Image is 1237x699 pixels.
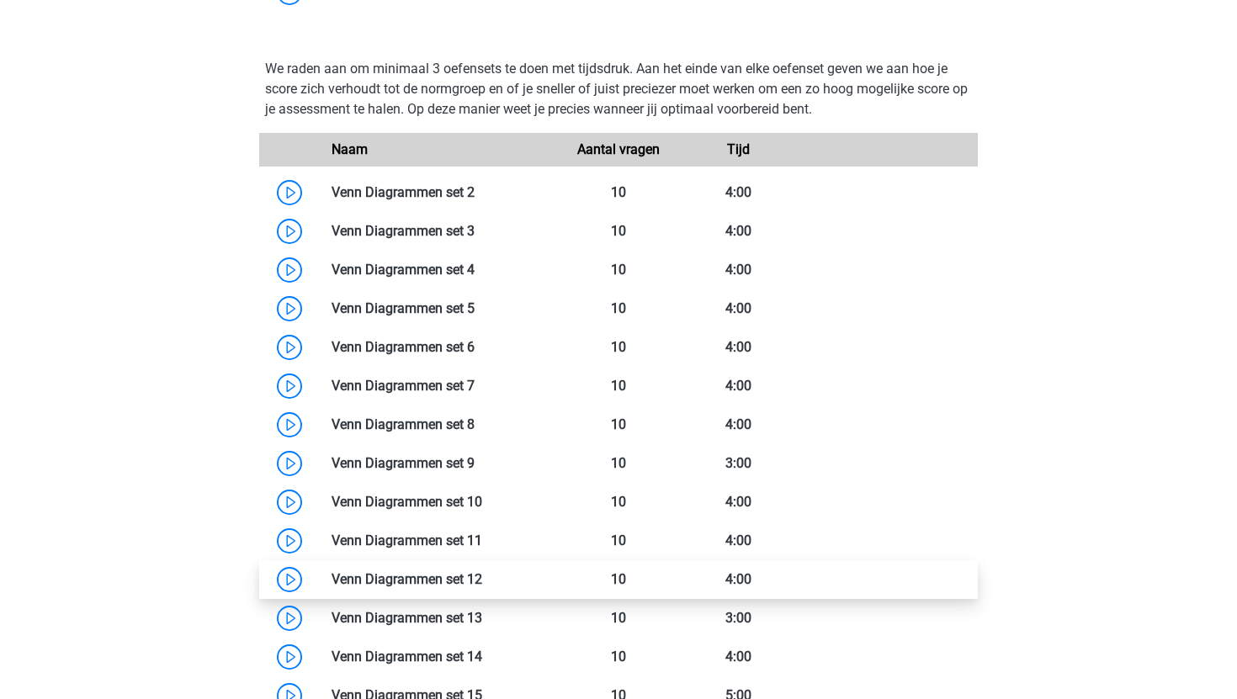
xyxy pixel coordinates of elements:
div: Venn Diagrammen set 6 [319,337,559,357]
p: We raden aan om minimaal 3 oefensets te doen met tijdsdruk. Aan het einde van elke oefenset geven... [265,59,972,119]
div: Venn Diagrammen set 2 [319,183,559,203]
div: Venn Diagrammen set 9 [319,453,559,474]
div: Venn Diagrammen set 7 [319,376,559,396]
div: Venn Diagrammen set 4 [319,260,559,280]
div: Venn Diagrammen set 8 [319,415,559,435]
div: Venn Diagrammen set 11 [319,531,559,551]
div: Venn Diagrammen set 12 [319,569,559,590]
div: Venn Diagrammen set 10 [319,492,559,512]
div: Tijd [678,140,798,160]
div: Venn Diagrammen set 13 [319,608,559,628]
div: Venn Diagrammen set 14 [319,647,559,667]
div: Naam [319,140,559,160]
div: Venn Diagrammen set 3 [319,221,559,241]
div: Aantal vragen [559,140,678,160]
div: Venn Diagrammen set 5 [319,299,559,319]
